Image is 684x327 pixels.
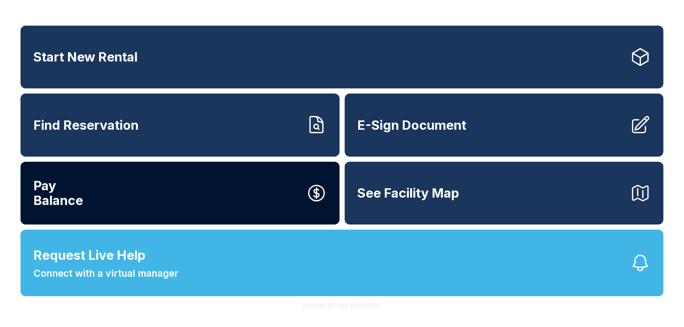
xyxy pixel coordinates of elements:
[33,118,139,133] span: Find Reservation
[33,178,83,208] span: Pay Balance
[21,26,663,88] a: Start New Rental
[21,94,340,156] a: Find Reservation
[345,94,664,156] a: E-Sign Document
[33,50,138,64] span: Start New Rental
[21,162,340,225] button: PayBalance
[345,162,664,225] button: See Facility Map
[33,246,146,265] span: Request Live Help
[297,296,387,314] button: VersionkrrefDLawElMlwz8nfSsJ
[21,230,663,296] button: Request Live HelpConnect with a virtual manager
[358,186,460,200] span: See Facility Map
[33,266,178,281] span: Connect with a virtual manager
[358,118,467,133] span: E-Sign Document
